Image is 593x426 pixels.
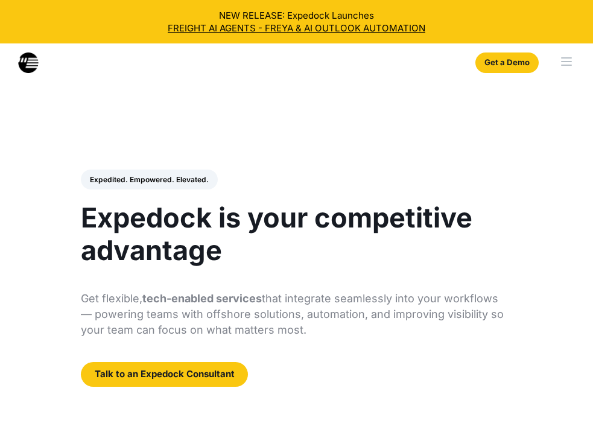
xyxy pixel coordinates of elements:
[475,52,539,73] a: Get a Demo
[81,362,248,387] a: Talk to an Expedock Consultant
[142,292,262,305] strong: tech-enabled services
[9,22,584,34] a: FREIGHT AI AGENTS - FREYA & AI OUTLOOK AUTOMATION
[9,9,584,34] div: NEW RELEASE: Expedock Launches
[81,202,512,267] h1: Expedock is your competitive advantage
[81,291,512,338] p: Get flexible, that integrate seamlessly into your workflows — powering teams with offshore soluti...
